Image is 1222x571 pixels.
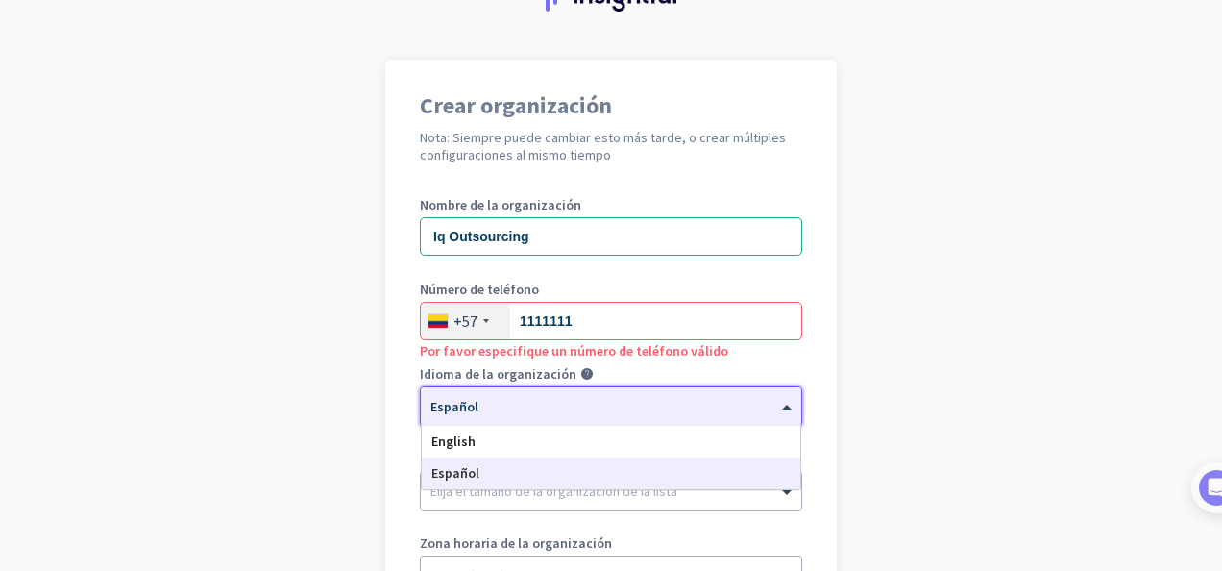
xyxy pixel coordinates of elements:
input: ¿Cuál es el nombre de su empresa? [420,217,802,256]
span: Por favor especifique un número de teléfono válido [420,342,728,360]
label: Nombre de la organización [420,198,802,211]
i: help [580,367,594,381]
span: Español [431,464,479,482]
div: +57 [453,311,477,331]
h1: Crear organización [420,94,802,117]
input: 601 2345678 [420,302,802,340]
label: Número de teléfono [420,283,802,296]
div: Options List [422,426,800,489]
h2: Nota: Siempre puede cambiar esto más tarde, o crear múltiples configuraciones al mismo tiempo [420,129,802,163]
label: Idioma de la organización [420,367,576,381]
label: Zona horaria de la organización [420,536,802,550]
span: English [431,433,476,450]
label: Tamaño de la organización (opcional) [420,452,802,465]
